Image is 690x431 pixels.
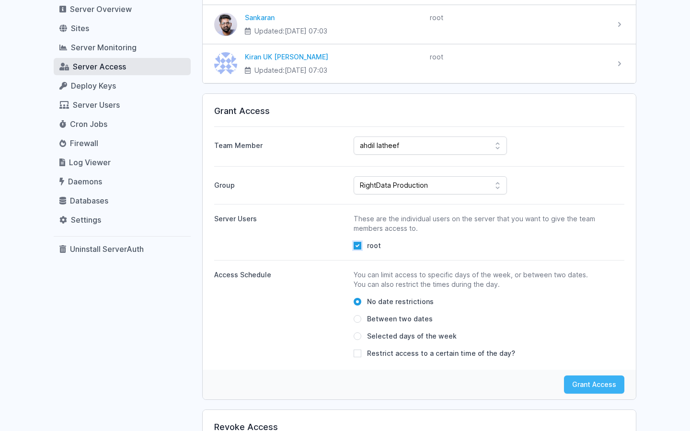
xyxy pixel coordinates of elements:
[203,45,636,83] a: Kiran UK Pillai Kiran UK [PERSON_NAME] Updated:[DATE] 07:03 root
[214,214,346,224] div: Server Users
[54,173,191,190] a: Daemons
[367,314,433,324] span: Between two dates
[54,0,191,18] a: Server Overview
[564,375,624,394] button: Grant Access
[254,66,327,75] span: Updated:
[68,177,102,186] span: Daemons
[214,105,624,117] h3: Grant Access
[214,52,237,75] img: Kiran UK Pillai
[70,244,144,254] span: Uninstall ServerAuth
[214,270,346,280] div: Access Schedule
[285,66,327,74] time: [DATE] 07:03
[54,77,191,94] a: Deploy Keys
[203,5,636,44] a: Sankaran Sankaran Updated:[DATE] 07:03 root
[214,177,346,194] label: Group
[354,214,599,233] p: These are the individual users on the server that you want to give the team members access to.
[54,154,191,171] a: Log Viewer
[73,100,120,110] span: Server Users
[254,26,327,36] span: Updated:
[54,58,191,75] a: Server Access
[69,158,111,167] span: Log Viewer
[54,135,191,152] a: Firewall
[367,349,515,358] span: Restrict access to a certain time of the day?
[214,137,346,150] label: Team Member
[70,196,108,205] span: Databases
[70,119,107,129] span: Cron Jobs
[285,27,327,35] time: [DATE] 07:03
[54,39,191,56] a: Server Monitoring
[367,297,434,306] span: No date restrictions
[71,215,101,225] span: Settings
[73,62,126,71] span: Server Access
[430,13,607,23] div: root
[245,52,422,62] div: Kiran UK [PERSON_NAME]
[245,13,422,23] div: Sankaran
[430,52,607,62] div: root
[54,96,191,113] a: Server Users
[54,192,191,209] a: Databases
[71,23,89,33] span: Sites
[214,13,237,36] img: Sankaran
[54,115,191,133] a: Cron Jobs
[54,211,191,228] a: Settings
[354,270,599,289] p: You can limit access to specific days of the week, or between two dates. You can also restrict th...
[367,241,381,250] span: root
[70,138,98,148] span: Firewall
[367,331,457,341] span: Selected days of the week
[70,4,132,14] span: Server Overview
[71,43,137,52] span: Server Monitoring
[71,81,116,91] span: Deploy Keys
[54,240,191,258] a: Uninstall ServerAuth
[54,20,191,37] a: Sites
